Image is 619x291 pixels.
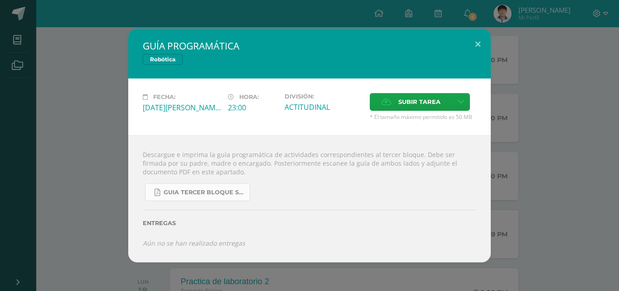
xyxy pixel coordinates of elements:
[164,189,245,196] span: GUIA TERCER BLOQUE SEGUNDO BÁSICO.pdf
[370,113,476,121] span: * El tamaño máximo permitido es 50 MB
[153,94,175,100] span: Fecha:
[398,94,440,110] span: Subir tarea
[143,39,476,52] h2: GUÍA PROGRAMÁTICA
[228,103,277,113] div: 23:00
[239,94,259,100] span: Hora:
[143,239,245,247] i: Aún no se han realizado entregas
[285,93,363,100] label: División:
[143,220,476,227] label: Entregas
[285,102,363,112] div: ACTITUDINAL
[465,29,491,59] button: Close (Esc)
[143,103,221,113] div: [DATE][PERSON_NAME]
[145,183,250,201] a: GUIA TERCER BLOQUE SEGUNDO BÁSICO.pdf
[143,54,183,65] span: Robótica
[128,135,491,262] div: Descargue e imprima la guía programática de actividades correspondientes al tercer bloque. Debe s...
